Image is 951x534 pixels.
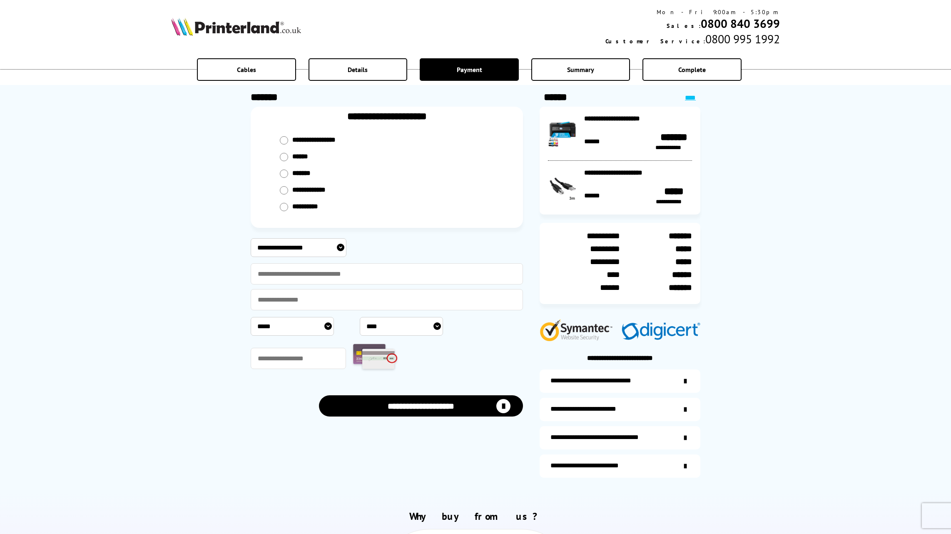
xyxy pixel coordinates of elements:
a: secure-website [540,454,700,478]
span: Complete [678,65,706,74]
a: additional-ink [540,369,700,393]
span: 0800 995 1992 [705,31,780,47]
img: Printerland Logo [171,17,301,36]
a: 0800 840 3699 [701,16,780,31]
a: items-arrive [540,398,700,421]
span: Details [348,65,368,74]
span: Customer Service: [605,37,705,45]
span: Payment [457,65,482,74]
a: additional-cables [540,426,700,449]
div: Mon - Fri 9:00am - 5:30pm [605,8,780,16]
h2: Why buy from us? [171,510,780,523]
span: Summary [567,65,594,74]
span: Cables [237,65,256,74]
span: Sales: [667,22,701,30]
